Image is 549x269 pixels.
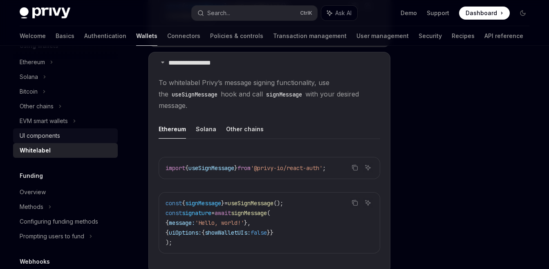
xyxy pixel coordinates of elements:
span: import [166,164,185,172]
button: Ethereum [159,119,186,139]
span: 'Hello, world!' [195,219,244,226]
button: Copy the contents from the code block [350,197,360,208]
div: EVM smart wallets [20,116,68,126]
span: Ask AI [335,9,352,17]
span: = [224,200,228,207]
span: false [251,229,267,236]
span: message: [169,219,195,226]
button: Toggle dark mode [516,7,529,20]
span: useSignMessage [188,164,234,172]
button: Ask AI [363,162,373,173]
span: signMessage [231,209,267,217]
span: const [166,200,182,207]
a: Authentication [84,26,126,46]
span: (); [273,200,283,207]
div: Configuring funding methods [20,217,98,226]
a: Dashboard [459,7,510,20]
a: Support [427,9,449,17]
span: ; [323,164,326,172]
span: showWalletUIs: [205,229,251,236]
span: }} [267,229,273,236]
span: uiOptions: [169,229,202,236]
span: Ctrl K [300,10,312,16]
a: Security [419,26,442,46]
span: { [182,200,185,207]
a: Demo [401,9,417,17]
span: signature [182,209,211,217]
div: Prompting users to fund [20,231,84,241]
div: Whitelabel [20,146,51,155]
span: signMessage [185,200,221,207]
span: await [215,209,231,217]
h5: Funding [20,171,43,181]
span: }, [244,219,251,226]
span: ( [267,209,270,217]
a: User management [356,26,409,46]
div: Search... [207,8,230,18]
a: Basics [56,26,74,46]
span: { [166,229,169,236]
span: } [221,200,224,207]
a: Recipes [452,26,475,46]
div: UI components [20,131,60,141]
button: Solana [196,119,216,139]
span: Dashboard [466,9,497,17]
button: Search...CtrlK [192,6,317,20]
div: Bitcoin [20,87,38,96]
span: useSignMessage [228,200,273,207]
span: To whitelabel Privy’s message signing functionality, use the hook and call with your desired mess... [159,77,380,111]
button: Other chains [226,119,264,139]
button: Ask AI [363,197,373,208]
span: { [166,219,169,226]
a: Overview [13,185,118,200]
code: signMessage [263,90,305,99]
img: dark logo [20,7,70,19]
a: Configuring funding methods [13,214,118,229]
a: Wallets [136,26,157,46]
span: ); [166,239,172,246]
div: Solana [20,72,38,82]
span: } [234,164,238,172]
div: Ethereum [20,57,45,67]
a: Welcome [20,26,46,46]
a: Policies & controls [210,26,263,46]
span: const [166,209,182,217]
div: Methods [20,202,43,212]
div: Other chains [20,101,54,111]
a: API reference [484,26,523,46]
button: Ask AI [321,6,357,20]
button: Copy the contents from the code block [350,162,360,173]
span: { [202,229,205,236]
span: '@privy-io/react-auth' [251,164,323,172]
span: = [211,209,215,217]
code: useSignMessage [168,90,221,99]
span: { [185,164,188,172]
a: Connectors [167,26,200,46]
div: Overview [20,187,46,197]
h5: Webhooks [20,257,50,267]
a: Whitelabel [13,143,118,158]
span: from [238,164,251,172]
a: UI components [13,128,118,143]
a: Transaction management [273,26,347,46]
